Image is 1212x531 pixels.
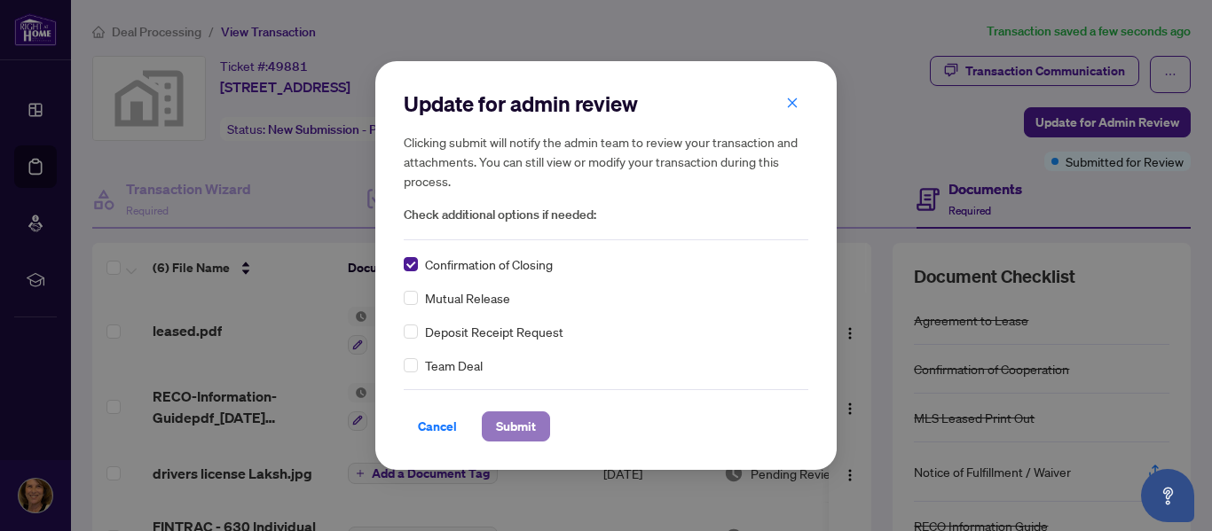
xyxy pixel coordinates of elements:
span: Check additional options if needed: [404,205,808,225]
span: Submit [496,412,536,441]
span: Cancel [418,412,457,441]
span: Confirmation of Closing [425,254,553,274]
h5: Clicking submit will notify the admin team to review your transaction and attachments. You can st... [404,132,808,191]
span: Mutual Release [425,288,510,308]
button: Open asap [1141,469,1194,522]
span: Deposit Receipt Request [425,322,563,341]
button: Submit [482,411,550,441]
span: Team Deal [425,355,483,375]
button: Cancel [404,411,471,441]
h2: Update for admin review [404,90,808,118]
span: close [786,97,799,109]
